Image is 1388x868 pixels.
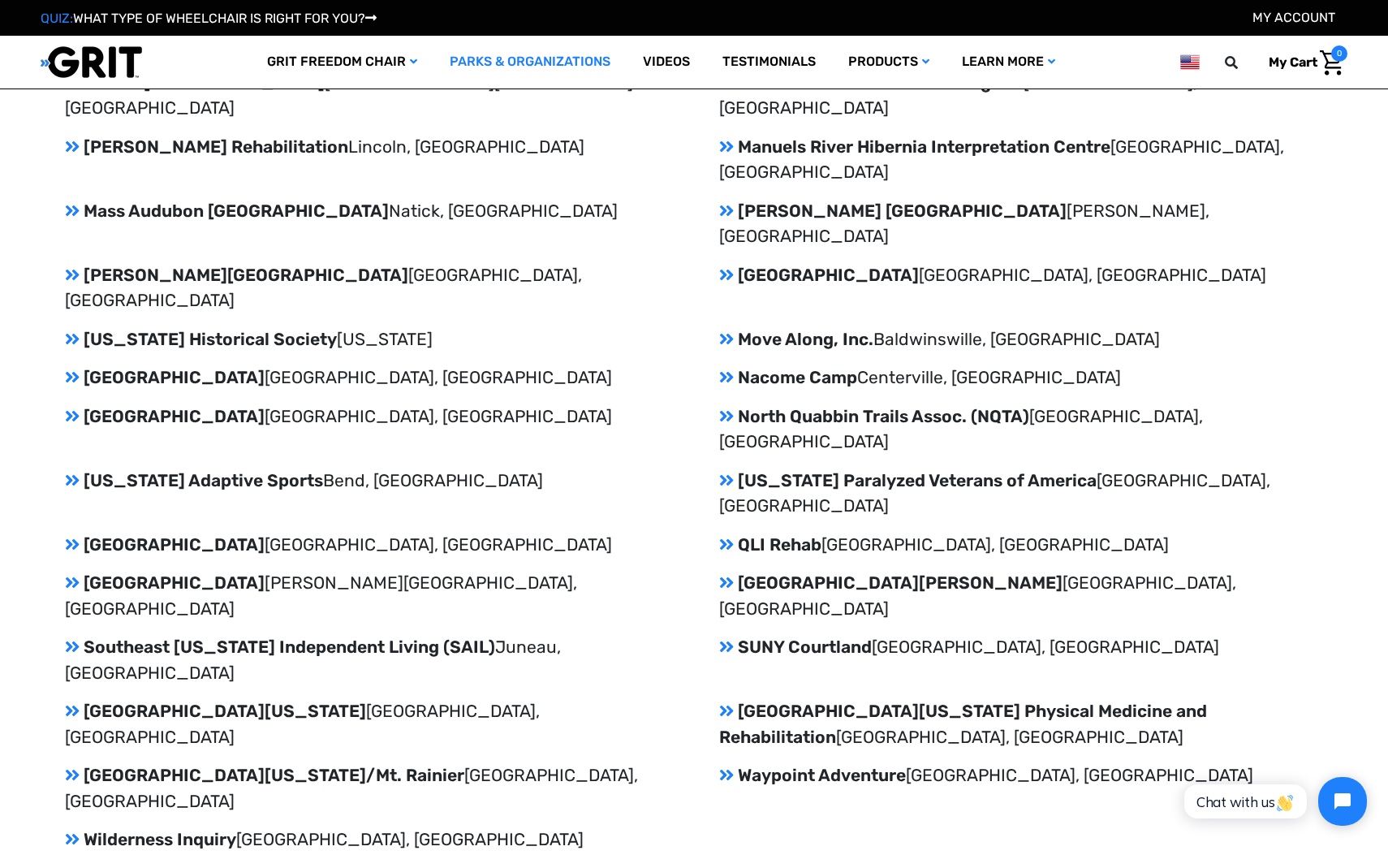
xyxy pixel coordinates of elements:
[65,701,540,747] span: [GEOGRAPHIC_DATA], [GEOGRAPHIC_DATA]
[41,11,377,26] a: QUIZ:WHAT TYPE OF WHEELCHAIR IS RIGHT FOR YOU?
[821,534,1169,555] span: [GEOGRAPHIC_DATA], [GEOGRAPHIC_DATA]
[836,727,1183,747] span: [GEOGRAPHIC_DATA], [GEOGRAPHIC_DATA]
[65,134,669,160] p: [PERSON_NAME] Rehabilitation
[719,698,1323,749] p: [GEOGRAPHIC_DATA][US_STATE] Physical Medicine and Rehabilitation
[265,406,612,426] span: [GEOGRAPHIC_DATA], [GEOGRAPHIC_DATA]
[719,634,1323,660] p: SUNY Courtland
[337,329,433,349] span: [US_STATE]
[719,134,1323,185] p: Manuels River Hibernia Interpretation Centre
[719,70,1323,121] p: MA DCR Universal Access Program
[719,365,1323,391] p: Nacome Camp
[719,468,1323,519] p: [US_STATE] Paralyzed Veterans of America
[65,262,669,313] p: [PERSON_NAME][GEOGRAPHIC_DATA]
[1252,10,1335,25] a: Account
[65,70,669,121] p: Lovers [GEOGRAPHIC_DATA]
[65,468,669,494] p: [US_STATE] Adaptive Sports
[236,829,584,849] span: [GEOGRAPHIC_DATA], [GEOGRAPHIC_DATA]
[719,262,1323,288] p: [GEOGRAPHIC_DATA]
[832,36,946,89] a: Products
[65,572,577,619] span: [PERSON_NAME][GEOGRAPHIC_DATA], [GEOGRAPHIC_DATA]
[65,198,669,224] p: Mass Audubon [GEOGRAPHIC_DATA]
[1257,45,1347,80] a: Cart with 0 items
[946,36,1071,89] a: Learn More
[265,367,612,387] span: [GEOGRAPHIC_DATA], [GEOGRAPHIC_DATA]
[1232,45,1257,80] input: Search
[348,136,584,157] span: Lincoln, [GEOGRAPHIC_DATA]
[1166,763,1381,840] iframe: Tidio Chat
[65,570,669,621] p: [GEOGRAPHIC_DATA]
[719,198,1323,249] p: [PERSON_NAME] [GEOGRAPHIC_DATA]
[433,36,627,89] a: Parks & Organizations
[719,572,1236,619] span: [GEOGRAPHIC_DATA], [GEOGRAPHIC_DATA]
[251,36,433,89] a: GRIT Freedom Chair
[1180,52,1200,72] img: us.png
[65,634,669,685] p: Southeast [US_STATE] Independent Living (SAIL)
[873,329,1160,349] span: Baldwinswille, [GEOGRAPHIC_DATA]
[857,367,1121,387] span: Centerville, [GEOGRAPHIC_DATA]
[65,698,669,749] p: [GEOGRAPHIC_DATA][US_STATE]
[719,532,1323,558] p: QLI Rehab
[389,201,618,221] span: Natick, [GEOGRAPHIC_DATA]
[323,470,543,490] span: Bend, [GEOGRAPHIC_DATA]
[65,404,669,430] p: [GEOGRAPHIC_DATA]
[65,762,669,814] p: [GEOGRAPHIC_DATA][US_STATE]/Mt. Rainier
[65,532,669,558] p: [GEOGRAPHIC_DATA]
[41,11,73,26] span: QUIZ:
[65,637,561,683] span: Juneau, [GEOGRAPHIC_DATA]
[719,404,1323,455] p: North Quabbin Trails Assoc. (NQTA)
[706,36,832,89] a: Testimonials
[906,765,1253,785] span: [GEOGRAPHIC_DATA], [GEOGRAPHIC_DATA]
[919,265,1266,285] span: [GEOGRAPHIC_DATA], [GEOGRAPHIC_DATA]
[41,45,142,79] img: GRIT All-Terrain Wheelchair and Mobility Equipment
[1331,45,1347,62] span: 0
[65,326,669,352] p: [US_STATE] Historical Society
[627,36,706,89] a: Videos
[719,570,1323,621] p: [GEOGRAPHIC_DATA][PERSON_NAME]
[65,765,638,811] span: [GEOGRAPHIC_DATA], [GEOGRAPHIC_DATA]
[1269,54,1317,70] span: My Cart
[1320,50,1343,76] img: Cart
[719,326,1323,352] p: Move Along, Inc.
[872,637,1219,657] span: [GEOGRAPHIC_DATA], [GEOGRAPHIC_DATA]
[65,365,669,391] p: [GEOGRAPHIC_DATA]
[719,762,1323,788] p: Waypoint Adventure
[65,827,669,853] p: Wilderness Inquiry
[265,534,612,555] span: [GEOGRAPHIC_DATA], [GEOGRAPHIC_DATA]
